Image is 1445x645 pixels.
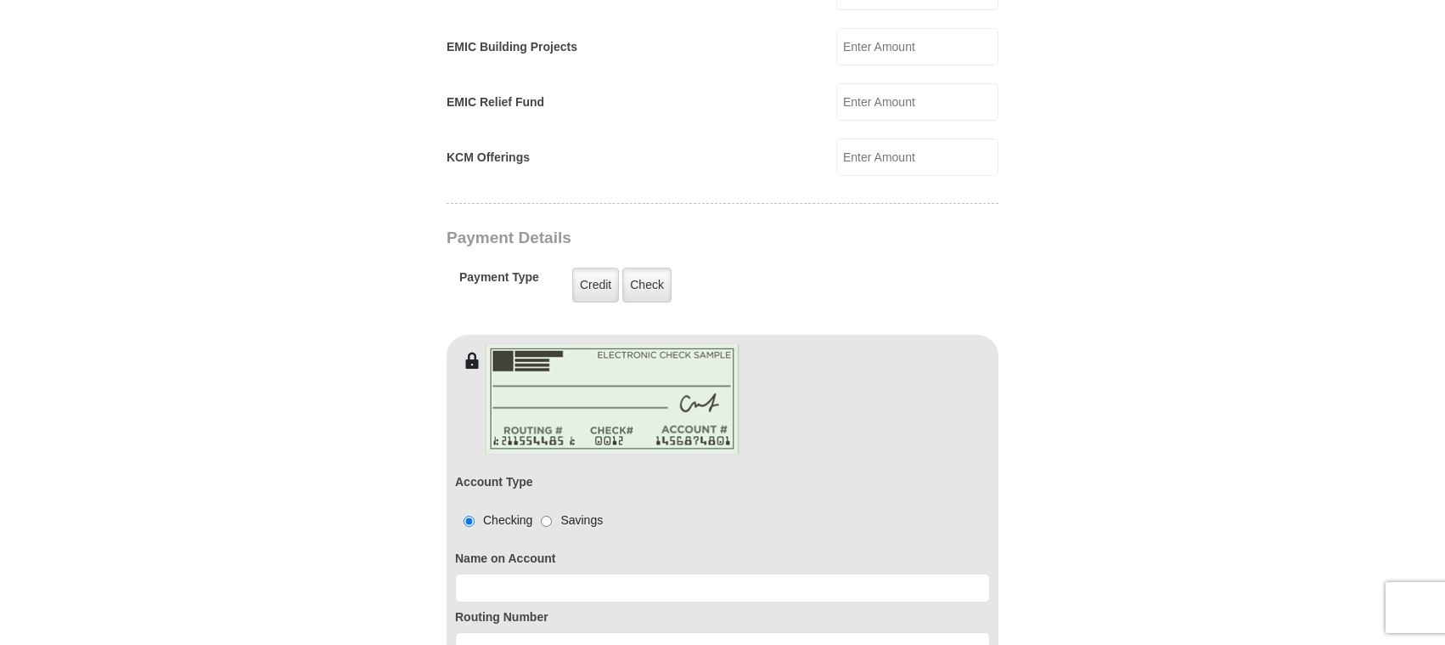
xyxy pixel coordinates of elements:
[447,93,544,111] label: EMIC Relief Fund
[455,512,603,529] div: Checking Savings
[622,268,672,303] label: Check
[455,473,533,491] label: Account Type
[455,550,990,568] label: Name on Account
[836,28,998,65] input: Enter Amount
[485,343,739,455] img: check-en.png
[447,149,530,167] label: KCM Offerings
[836,83,998,121] input: Enter Amount
[836,139,998,176] input: Enter Amount
[447,229,880,248] h3: Payment Details
[459,270,539,293] h5: Payment Type
[572,268,619,303] label: Credit
[447,38,577,56] label: EMIC Building Projects
[455,608,990,626] label: Routing Number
